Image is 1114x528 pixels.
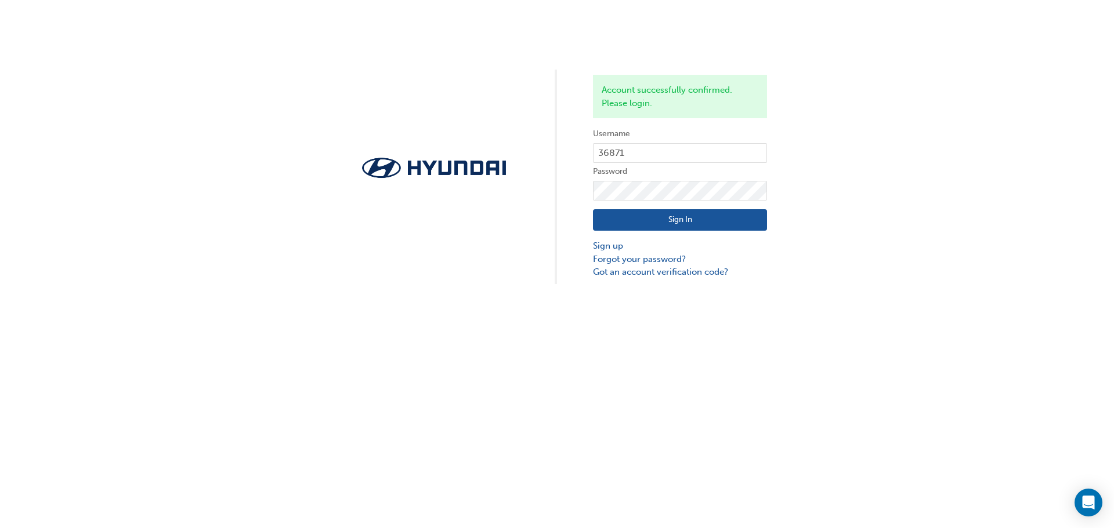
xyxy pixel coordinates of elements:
[593,127,767,141] label: Username
[593,265,767,279] a: Got an account verification code?
[347,154,521,181] img: Trak
[593,253,767,266] a: Forgot your password?
[593,209,767,231] button: Sign In
[593,165,767,179] label: Password
[593,143,767,163] input: Username
[593,239,767,253] a: Sign up
[1075,489,1102,516] div: Open Intercom Messenger
[593,75,767,118] div: Account successfully confirmed. Please login.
